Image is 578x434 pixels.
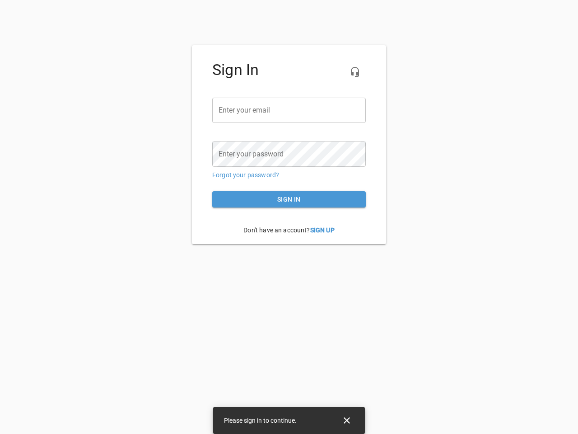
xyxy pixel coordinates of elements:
a: Forgot your password? [212,171,279,179]
span: Sign in [219,194,359,205]
button: Close [336,410,358,431]
span: Please sign in to continue. [224,417,297,424]
h4: Sign In [212,61,366,79]
button: Sign in [212,191,366,208]
p: Don't have an account? [212,219,366,242]
button: Live Chat [344,61,366,83]
a: Sign Up [310,226,335,234]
